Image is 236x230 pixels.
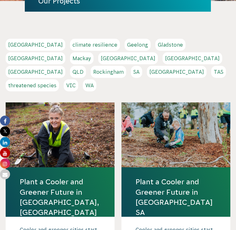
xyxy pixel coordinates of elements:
[83,79,96,91] a: WA
[20,177,100,217] a: Plant a Cooler and Greener Future in [GEOGRAPHIC_DATA], [GEOGRAPHIC_DATA]
[131,66,142,78] a: SA
[6,52,65,64] a: [GEOGRAPHIC_DATA]
[125,39,151,51] a: Geelong
[155,39,185,51] a: Gladstone
[91,66,126,78] a: Rockingham
[6,79,59,91] a: threatened species
[98,52,158,64] a: [GEOGRAPHIC_DATA]
[163,52,222,64] a: [GEOGRAPHIC_DATA]
[6,39,65,51] a: [GEOGRAPHIC_DATA]
[70,66,86,78] a: QLD
[70,52,94,64] a: Mackay
[136,177,216,217] a: Plant a Cooler and Greener Future in [GEOGRAPHIC_DATA] SA
[70,39,120,51] a: climate resilience
[147,66,206,78] a: [GEOGRAPHIC_DATA]
[211,66,226,78] a: TAS
[6,66,65,78] a: [GEOGRAPHIC_DATA]
[64,79,78,91] a: VIC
